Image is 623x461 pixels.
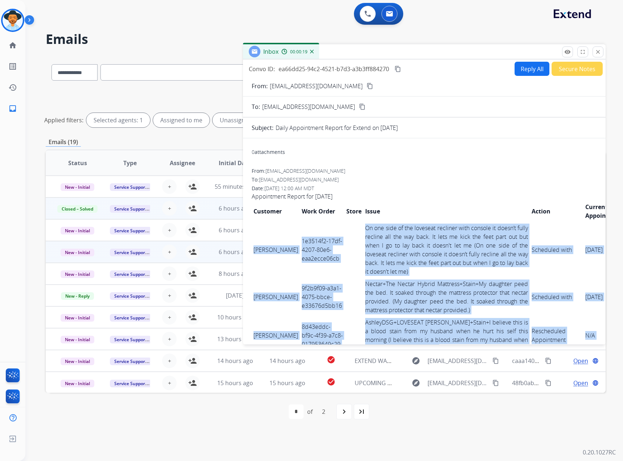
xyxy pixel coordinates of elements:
[86,113,150,127] div: Selected agents: 1
[110,336,151,343] span: Service Support
[290,49,308,55] span: 00:00:19
[573,356,588,365] span: Open
[300,222,344,278] td: 1e3514f2-17df-4207-80e6-eaa2ecce06cb
[61,270,94,278] span: New - Initial
[327,355,335,364] mat-icon: check_circle
[110,270,151,278] span: Service Support
[162,332,177,346] button: +
[428,379,489,387] span: [EMAIL_ADDRESS][DOMAIN_NAME]
[61,358,94,365] span: New - Initial
[188,356,197,365] mat-icon: person_add
[357,407,366,416] mat-icon: last_page
[219,204,251,212] span: 6 hours ago
[564,49,571,55] mat-icon: remove_red_eye
[188,291,197,300] mat-icon: person_add
[61,227,94,234] span: New - Initial
[110,314,151,322] span: Service Support
[168,335,171,343] span: +
[61,380,94,387] span: New - Initial
[412,379,420,387] mat-icon: explore
[265,167,345,174] span: [EMAIL_ADDRESS][DOMAIN_NAME]
[249,65,275,73] p: Convo ID:
[162,201,177,216] button: +
[168,269,171,278] span: +
[188,248,197,256] mat-icon: person_add
[365,280,528,314] a: Nectar+The Nectar Hybrid Mattress+Stain+My daughter peed the bed. It soaked through the mattress ...
[168,182,171,191] span: +
[168,291,171,300] span: +
[492,380,499,386] mat-icon: content_copy
[262,102,355,111] span: [EMAIL_ADDRESS][DOMAIN_NAME]
[252,167,597,175] div: From:
[530,222,583,278] td: Scheduled with
[8,83,17,92] mat-icon: history
[340,407,348,416] mat-icon: navigate_next
[300,316,344,355] td: 8d43eddc-bf9c-4f39-a7c8-017953649c29
[110,380,151,387] span: Service Support
[168,313,171,322] span: +
[530,316,583,355] td: Rescheduled Appointment
[363,201,530,222] th: Issue
[123,159,137,167] span: Type
[252,192,597,201] h2: Appointment Report for [DATE]
[428,356,489,365] span: [EMAIL_ADDRESS][DOMAIN_NAME]
[162,179,177,194] button: +
[188,313,197,322] mat-icon: person_add
[110,292,151,300] span: Service Support
[61,183,94,191] span: New - Initial
[252,148,255,155] span: 0
[592,380,599,386] mat-icon: language
[545,380,552,386] mat-icon: content_copy
[162,245,177,259] button: +
[217,313,253,321] span: 10 hours ago
[219,226,251,234] span: 6 hours ago
[188,204,197,213] mat-icon: person_add
[8,62,17,71] mat-icon: list_alt
[61,249,94,256] span: New - Initial
[8,41,17,50] mat-icon: home
[545,358,552,364] mat-icon: content_copy
[217,357,253,365] span: 14 hours ago
[110,227,151,234] span: Service Support
[512,379,622,387] span: 48fb0ab1-59b1-4fd6-bf28-1b1b89873996
[3,10,23,30] img: avatar
[492,358,499,364] mat-icon: content_copy
[188,379,197,387] mat-icon: person_add
[316,404,331,419] div: 2
[552,62,603,76] button: Secure Notes
[279,65,389,73] span: ea66dd25-94c2-4521-b7d3-a3b3ff884270
[162,266,177,281] button: +
[269,357,305,365] span: 14 hours ago
[61,314,94,322] span: New - Initial
[252,82,268,90] p: From:
[252,278,300,316] td: [PERSON_NAME]
[110,249,151,256] span: Service Support
[168,356,171,365] span: +
[219,248,251,256] span: 6 hours ago
[530,201,583,222] th: Action
[252,123,273,132] p: Subject:
[327,378,335,386] mat-icon: check_circle
[583,448,616,457] p: 0.20.1027RC
[259,176,339,183] span: [EMAIL_ADDRESS][DOMAIN_NAME]
[217,335,253,343] span: 13 hours ago
[592,358,599,364] mat-icon: language
[217,379,253,387] span: 15 hours ago
[579,49,586,55] mat-icon: fullscreen
[46,138,81,147] p: Emails (19)
[300,278,344,316] td: 9f2b9f09-a3a1-4075-bbce-e33676d5bb16
[573,379,588,387] span: Open
[213,113,259,127] div: Unassigned
[226,291,244,299] span: [DATE]
[263,48,279,56] span: Inbox
[252,222,300,278] td: [PERSON_NAME]
[168,248,171,256] span: +
[270,82,363,90] p: [EMAIL_ADDRESS][DOMAIN_NAME]
[61,292,94,300] span: New - Reply
[365,318,528,352] a: AshleyDSG+LOVESEAT [PERSON_NAME]+Stain+I believe this is a blood stain from my husband when he hu...
[512,357,622,365] span: caaa1403-658f-4452-8e12-343b3caead73
[395,66,401,72] mat-icon: content_copy
[359,103,366,110] mat-icon: content_copy
[307,407,313,416] div: of
[269,379,305,387] span: 15 hours ago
